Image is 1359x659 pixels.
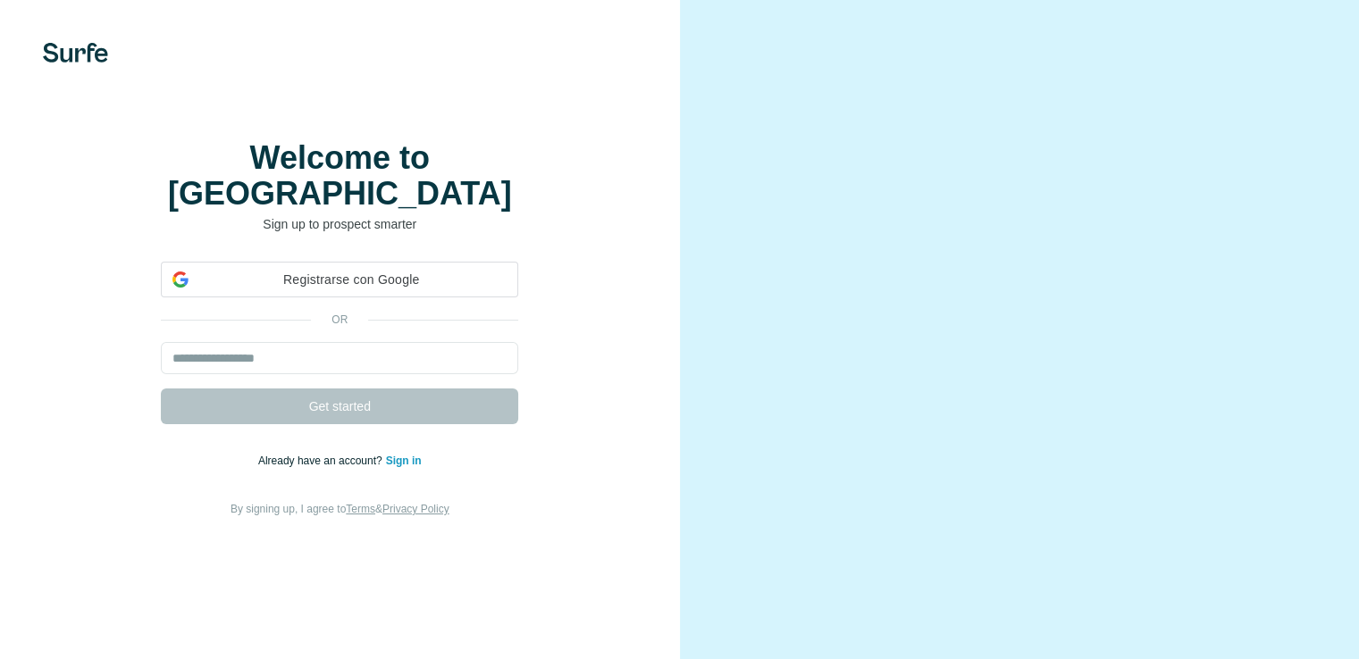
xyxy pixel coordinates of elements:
a: Privacy Policy [382,503,449,515]
p: Sign up to prospect smarter [161,215,518,233]
div: Registrarse con Google [161,262,518,297]
h1: Welcome to [GEOGRAPHIC_DATA] [161,140,518,212]
span: Already have an account? [258,455,386,467]
a: Terms [346,503,375,515]
img: Surfe's logo [43,43,108,63]
span: By signing up, I agree to & [231,503,449,515]
a: Sign in [386,455,422,467]
p: or [311,312,368,328]
span: Registrarse con Google [196,271,507,289]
